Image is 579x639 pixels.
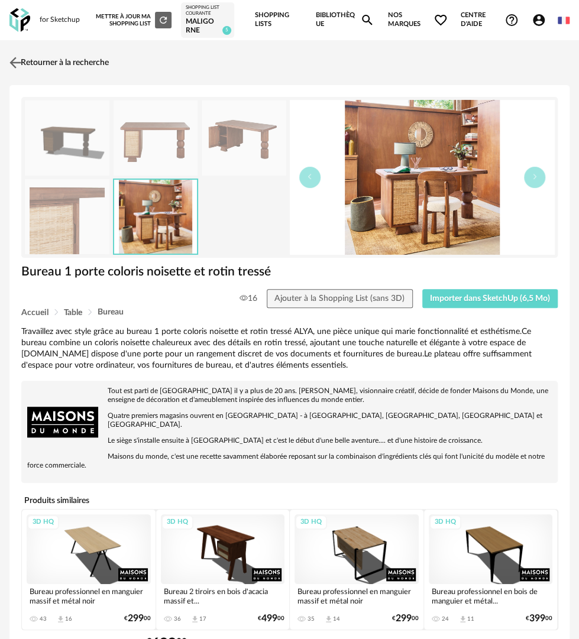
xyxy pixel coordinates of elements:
div: MALIGORNE [186,17,229,35]
div: 43 [40,615,47,622]
span: Refresh icon [158,17,169,22]
h4: Produits similaires [21,492,558,509]
img: bureau-1-porte-coloris-noisette-et-rotin-tresse-1000-15-26-238933_3.jpg [25,179,109,254]
span: Accueil [21,309,48,317]
div: Breadcrumb [21,308,558,317]
div: 11 [467,615,474,622]
span: Download icon [56,615,65,624]
div: Shopping List courante [186,5,229,17]
span: Help Circle Outline icon [504,13,519,27]
span: Ajouter à la Shopping List (sans 3D) [274,294,405,303]
span: Download icon [324,615,333,624]
span: Heart Outline icon [434,13,448,27]
img: svg+xml;base64,PHN2ZyB3aWR0aD0iMjQiIGhlaWdodD0iMjQiIHZpZXdCb3g9IjAgMCAyNCAyNCIgZmlsbD0ibm9uZSIgeG... [7,54,24,72]
span: Account Circle icon [532,13,546,27]
div: € 00 [124,615,151,622]
span: 5 [222,26,231,35]
span: 399 [529,615,545,622]
span: Bureau [98,308,124,316]
p: Tout est parti de [GEOGRAPHIC_DATA] il y a plus de 20 ans. [PERSON_NAME], visionnaire créatif, dé... [27,387,552,404]
span: Centre d'aideHelp Circle Outline icon [461,11,519,28]
div: 14 [333,615,340,622]
img: brand logo [27,387,98,458]
span: Magnify icon [360,13,374,27]
div: for Sketchup [40,15,80,25]
span: 16 [240,293,257,304]
div: 16 [65,615,72,622]
img: thumbnail.png [25,100,109,176]
div: 3D HQ [295,515,327,530]
div: € 00 [392,615,419,622]
div: 36 [174,615,181,622]
span: Download icon [190,615,199,624]
div: Travaillez avec style grâce au bureau 1 porte coloris noisette et rotin tressé ALYA, une pièce un... [21,326,558,371]
h1: Bureau 1 porte coloris noisette et rotin tressé [21,264,558,280]
a: 3D HQ Bureau professionnel en manguier massif et métal noir 43 Download icon 16 €29900 [22,510,156,630]
img: bureau-1-porte-coloris-noisette-et-rotin-tresse-1000-15-26-238933_5.jpg [290,100,555,255]
button: Importer dans SketchUp (6,5 Mo) [422,289,558,308]
span: 299 [128,615,144,622]
span: Download icon [458,615,467,624]
img: fr [558,15,570,27]
span: Importer dans SketchUp (6,5 Mo) [430,294,550,303]
a: 3D HQ Bureau professionnel en bois de manguier et métal... 24 Download icon 11 €39900 [424,510,558,630]
img: bureau-1-porte-coloris-noisette-et-rotin-tresse-1000-15-26-238933_5.jpg [114,180,198,254]
span: 299 [396,615,412,622]
span: 499 [261,615,277,622]
div: 17 [199,615,206,622]
img: OXP [9,8,30,33]
span: Account Circle icon [532,13,551,27]
div: Bureau professionnel en manguier massif et métal noir [295,584,419,608]
a: Retourner à la recherche [7,50,109,76]
div: Bureau professionnel en manguier massif et métal noir [27,584,151,608]
p: Le siège s'installe ensuite à [GEOGRAPHIC_DATA] et c'est le début d'une belle aventure.... et d'u... [27,436,552,445]
button: Ajouter à la Shopping List (sans 3D) [267,289,413,308]
div: 35 [308,615,315,622]
a: Shopping List courante MALIGORNE 5 [186,5,229,35]
div: Bureau 2 tiroirs en bois d'acacia massif et... [161,584,285,608]
div: 24 [442,615,449,622]
div: 3D HQ [161,515,193,530]
img: bureau-1-porte-coloris-noisette-et-rotin-tresse-1000-15-26-238933_2.jpg [202,100,286,176]
img: bureau-1-porte-coloris-noisette-et-rotin-tresse-1000-15-26-238933_1.jpg [114,100,198,176]
p: Maisons du monde, c'est une recette savamment élaborée reposant sur la combinaison d'ingrédients ... [27,452,552,470]
span: Table [64,309,82,317]
div: 3D HQ [429,515,461,530]
p: Quatre premiers magasins ouvrent en [GEOGRAPHIC_DATA] - à [GEOGRAPHIC_DATA], [GEOGRAPHIC_DATA], [... [27,411,552,429]
div: Mettre à jour ma Shopping List [96,12,172,28]
div: € 00 [526,615,552,622]
div: € 00 [258,615,284,622]
a: 3D HQ Bureau 2 tiroirs en bois d'acacia massif et... 36 Download icon 17 €49900 [156,510,290,630]
div: Bureau professionnel en bois de manguier et métal... [429,584,553,608]
a: 3D HQ Bureau professionnel en manguier massif et métal noir 35 Download icon 14 €29900 [290,510,423,630]
div: 3D HQ [27,515,59,530]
